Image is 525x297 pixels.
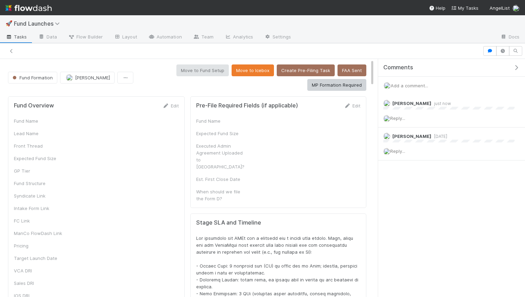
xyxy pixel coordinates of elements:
a: Automation [143,32,187,43]
a: Flow Builder [62,32,108,43]
a: Edit [162,103,179,108]
div: Target Launch Date [14,255,66,262]
img: avatar_0a9e60f7-03da-485c-bb15-a40c44fcec20.png [383,115,390,122]
img: avatar_0a9e60f7-03da-485c-bb15-a40c44fcec20.png [384,82,391,89]
button: MP Formation Required [307,79,366,91]
a: My Tasks [451,5,478,11]
div: Sales DRI [14,280,66,287]
span: Tasks [6,33,27,40]
button: Move to Icebox [232,64,274,76]
div: Lead Name [14,130,66,137]
span: Comments [383,64,413,71]
div: Fund Name [14,117,66,124]
img: avatar_0a9e60f7-03da-485c-bb15-a40c44fcec20.png [383,100,390,107]
span: [PERSON_NAME] [392,133,431,139]
a: Docs [495,32,525,43]
button: Fund Formation [8,72,57,84]
a: Analytics [219,32,259,43]
div: Expected Fund Size [196,130,248,137]
a: Team [187,32,219,43]
span: Reply... [390,148,405,154]
div: Help [429,5,445,11]
div: Fund Structure [14,180,66,187]
div: Expected Fund Size [14,155,66,162]
div: Est. First Close Date [196,176,248,183]
span: Add a comment... [391,83,428,88]
span: Fund Formation [11,75,53,80]
h5: Pre-File Required Fields (if applicable) [196,102,298,109]
span: Fund Launches [14,20,63,27]
div: VCA DRI [14,267,66,274]
span: 🚀 [6,20,12,26]
div: Front Thread [14,142,66,149]
img: avatar_0a9e60f7-03da-485c-bb15-a40c44fcec20.png [383,148,390,155]
a: Data [33,32,62,43]
div: FC Link [14,217,66,224]
div: Pricing [14,242,66,249]
span: Reply... [390,115,405,121]
span: AngelList [490,5,510,11]
h5: Fund Overview [14,102,54,109]
div: Intake Form Link [14,205,66,212]
span: [PERSON_NAME] [75,75,110,80]
div: Syndicate Link [14,192,66,199]
a: Layout [108,32,143,43]
img: avatar_6177bb6d-328c-44fd-b6eb-4ffceaabafa4.png [383,133,390,140]
div: ManCo FlowDash Link [14,230,66,237]
div: Fund Name [196,117,248,124]
div: Executed Admin Agreement Uploaded to [GEOGRAPHIC_DATA]? [196,142,248,170]
span: Flow Builder [68,33,103,40]
button: Move to Fund Setup [176,64,229,76]
button: Create Pre-Filing Task [277,64,335,76]
h5: Stage SLA and Timeline [196,219,360,226]
div: GP Tier [14,167,66,174]
img: avatar_892eb56c-5b5a-46db-bf0b-2a9023d0e8f8.png [66,74,73,81]
div: When should we file the Form D? [196,188,248,202]
button: FAA Sent [337,64,366,76]
a: Settings [259,32,297,43]
img: avatar_0a9e60f7-03da-485c-bb15-a40c44fcec20.png [512,5,519,12]
img: logo-inverted-e16ddd16eac7371096b0.svg [6,2,52,14]
span: just now [431,101,451,106]
span: [DATE] [431,134,447,139]
a: Edit [344,103,360,108]
span: [PERSON_NAME] [392,101,431,106]
button: [PERSON_NAME] [60,72,115,84]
